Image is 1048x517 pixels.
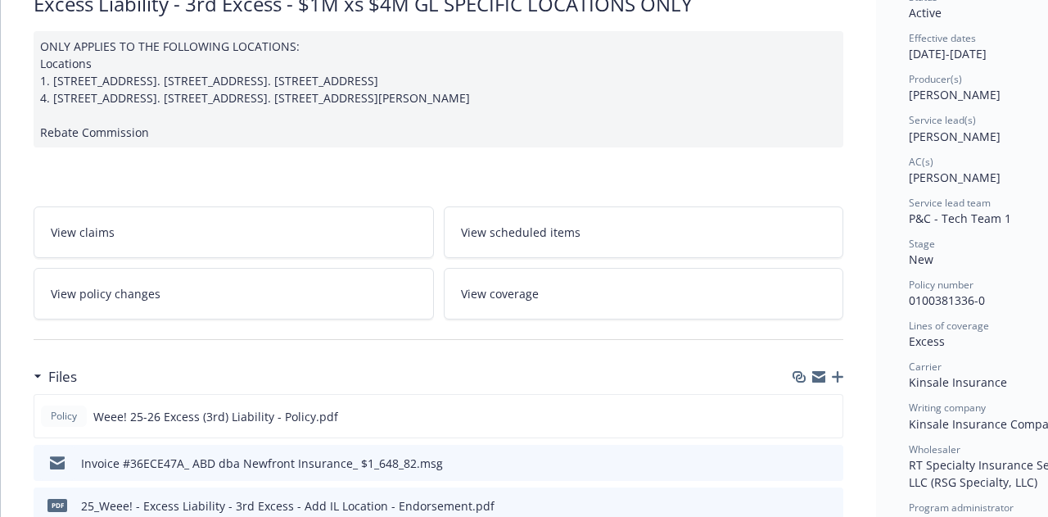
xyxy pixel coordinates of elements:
[461,224,580,241] span: View scheduled items
[909,501,1014,515] span: Program administrator
[909,5,942,20] span: Active
[821,408,836,425] button: preview file
[47,409,80,424] span: Policy
[909,374,1007,390] span: Kinsale Insurance
[909,360,942,374] span: Carrier
[81,455,443,472] div: Invoice #36ECE47A_ ABD dba Newfront Insurance_ $1_648_82.msg
[909,113,976,127] span: Service lead(s)
[51,285,160,302] span: View policy changes
[795,408,808,425] button: download file
[909,87,1001,102] span: [PERSON_NAME]
[796,497,809,515] button: download file
[909,211,1011,226] span: P&C - Tech Team 1
[909,196,991,210] span: Service lead team
[909,278,973,292] span: Policy number
[48,366,77,388] h3: Files
[822,497,837,515] button: preview file
[909,31,976,45] span: Effective dates
[822,455,837,472] button: preview file
[796,455,809,472] button: download file
[909,237,935,251] span: Stage
[909,72,962,86] span: Producer(s)
[34,206,434,258] a: View claims
[909,442,960,456] span: Wholesaler
[909,401,986,415] span: Writing company
[909,319,989,333] span: Lines of coverage
[81,497,495,515] div: 25_Weee! - Excess Liability - 3rd Excess - Add IL Location - Endorsement.pdf
[34,268,434,320] a: View policy changes
[461,285,539,302] span: View coverage
[444,206,844,258] a: View scheduled items
[93,408,338,425] span: Weee! 25-26 Excess (3rd) Liability - Policy.pdf
[34,366,77,388] div: Files
[444,268,844,320] a: View coverage
[47,499,67,511] span: pdf
[909,155,933,169] span: AC(s)
[34,31,843,147] div: ONLY APPLIES TO THE FOLLOWING LOCATIONS: Locations 1. [STREET_ADDRESS]. [STREET_ADDRESS]. [STREET...
[909,293,985,308] span: 0100381336-0
[51,224,115,241] span: View claims
[909,252,933,267] span: New
[909,129,1001,144] span: [PERSON_NAME]
[909,170,1001,185] span: [PERSON_NAME]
